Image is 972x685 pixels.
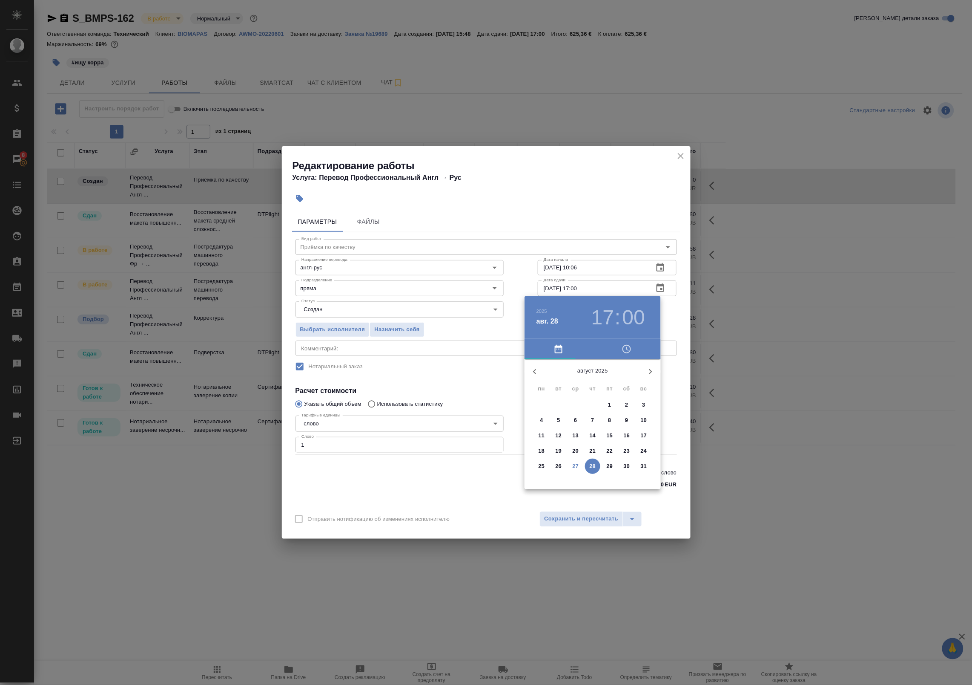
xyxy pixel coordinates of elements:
p: 28 [590,462,596,471]
p: 17 [641,431,647,440]
p: 31 [641,462,647,471]
button: 28 [585,459,600,474]
button: 6 [568,413,583,428]
p: 29 [607,462,613,471]
span: чт [585,384,600,393]
button: 24 [636,443,651,459]
p: 3 [642,401,645,409]
button: 7 [585,413,600,428]
p: 23 [624,447,630,455]
p: август 2025 [545,367,640,375]
p: 22 [607,447,613,455]
button: 5 [551,413,566,428]
button: 31 [636,459,651,474]
span: вс [636,384,651,393]
p: 10 [641,416,647,425]
button: 25 [534,459,549,474]
button: 27 [568,459,583,474]
button: 9 [619,413,634,428]
p: 24 [641,447,647,455]
button: 17 [591,306,614,329]
p: 20 [573,447,579,455]
p: 19 [556,447,562,455]
p: 1 [608,401,611,409]
span: сб [619,384,634,393]
p: 6 [574,416,577,425]
p: 7 [591,416,594,425]
button: 12 [551,428,566,443]
h3: : [615,306,620,329]
button: 17 [636,428,651,443]
button: 3 [636,397,651,413]
button: 20 [568,443,583,459]
button: 4 [534,413,549,428]
button: 8 [602,413,617,428]
button: 30 [619,459,634,474]
button: 26 [551,459,566,474]
p: 21 [590,447,596,455]
button: 2025 [536,309,547,314]
button: 14 [585,428,600,443]
p: 12 [556,431,562,440]
p: 2 [625,401,628,409]
p: 18 [539,447,545,455]
button: 23 [619,443,634,459]
span: вт [551,384,566,393]
p: 5 [557,416,560,425]
p: 25 [539,462,545,471]
p: 8 [608,416,611,425]
p: 14 [590,431,596,440]
button: 15 [602,428,617,443]
button: авг. 28 [536,316,558,327]
button: 29 [602,459,617,474]
p: 11 [539,431,545,440]
button: 22 [602,443,617,459]
p: 16 [624,431,630,440]
button: 18 [534,443,549,459]
button: 2 [619,397,634,413]
button: 19 [551,443,566,459]
p: 9 [625,416,628,425]
button: 1 [602,397,617,413]
button: 21 [585,443,600,459]
p: 15 [607,431,613,440]
button: 13 [568,428,583,443]
p: 26 [556,462,562,471]
button: 10 [636,413,651,428]
p: 30 [624,462,630,471]
p: 13 [573,431,579,440]
button: 00 [622,306,645,329]
p: 27 [573,462,579,471]
button: 16 [619,428,634,443]
span: пт [602,384,617,393]
button: 11 [534,428,549,443]
span: пн [534,384,549,393]
span: ср [568,384,583,393]
p: 4 [540,416,543,425]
